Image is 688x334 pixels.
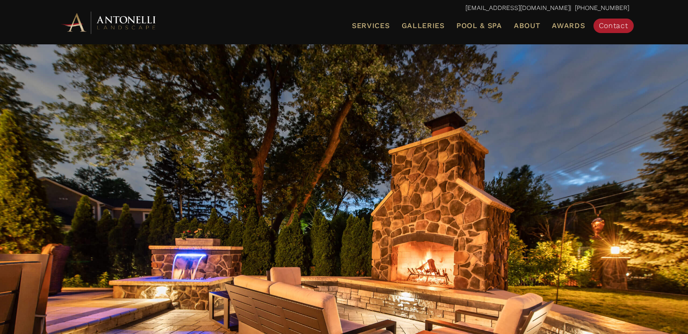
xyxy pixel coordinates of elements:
span: Contact [599,21,628,30]
img: Antonelli Horizontal Logo [59,10,159,35]
span: Services [352,22,390,29]
span: Awards [552,21,585,30]
span: About [514,22,541,29]
a: [EMAIL_ADDRESS][DOMAIN_NAME] [465,4,570,11]
a: Contact [593,19,634,33]
p: | [PHONE_NUMBER] [59,2,629,14]
span: Galleries [402,21,445,30]
a: Awards [548,20,588,32]
a: Galleries [398,20,448,32]
span: Pool & Spa [456,21,502,30]
a: Services [348,20,394,32]
a: Pool & Spa [453,20,506,32]
a: About [510,20,544,32]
